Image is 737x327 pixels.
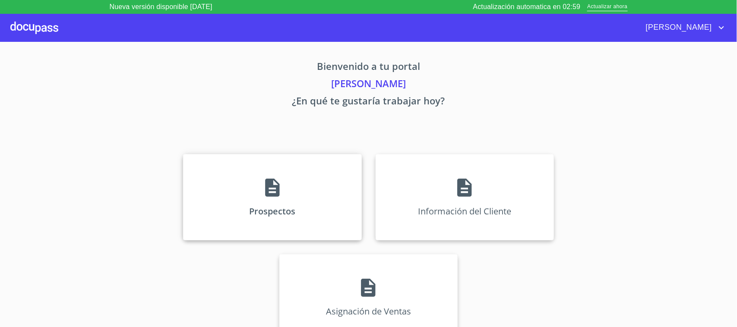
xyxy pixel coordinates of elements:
span: [PERSON_NAME] [639,21,716,35]
p: Actualización automatica en 02:59 [473,2,581,12]
p: Bienvenido a tu portal [103,59,635,76]
p: Nueva versión disponible [DATE] [110,2,212,12]
p: ¿En qué te gustaría trabajar hoy? [103,94,635,111]
p: Prospectos [249,205,295,217]
span: Actualizar ahora [587,3,627,12]
p: Asignación de Ventas [326,305,411,317]
button: account of current user [639,21,727,35]
p: [PERSON_NAME] [103,76,635,94]
p: Información del Cliente [418,205,511,217]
